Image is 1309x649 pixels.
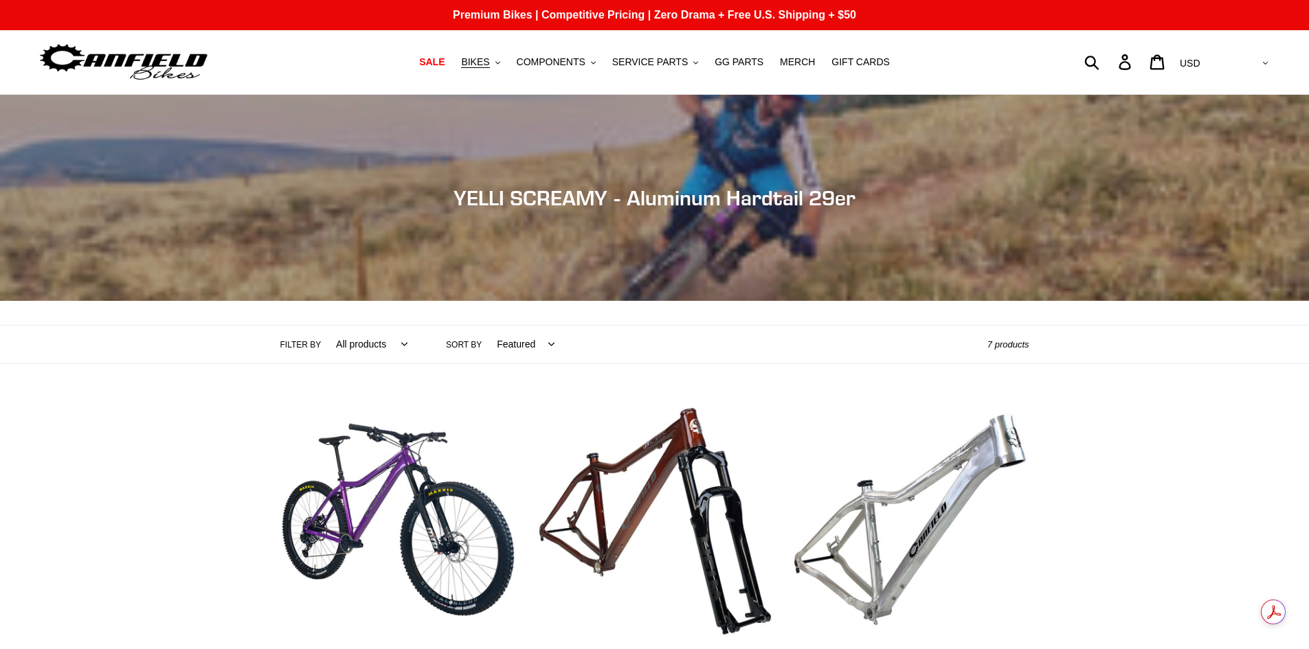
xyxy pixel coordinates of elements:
span: SERVICE PARTS [612,56,688,68]
button: SERVICE PARTS [605,53,705,71]
label: Sort by [446,339,482,351]
span: YELLI SCREAMY - Aluminum Hardtail 29er [454,185,855,210]
input: Search [1092,47,1127,77]
img: Canfield Bikes [38,41,210,84]
span: SALE [419,56,445,68]
button: COMPONENTS [510,53,603,71]
span: 7 products [987,339,1029,350]
span: COMPONENTS [517,56,585,68]
a: MERCH [773,53,822,71]
a: SALE [412,53,451,71]
span: GG PARTS [715,56,763,68]
button: BIKES [454,53,506,71]
span: BIKES [461,56,489,68]
span: GIFT CARDS [831,56,890,68]
label: Filter by [280,339,322,351]
a: GIFT CARDS [825,53,897,71]
a: GG PARTS [708,53,770,71]
span: MERCH [780,56,815,68]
